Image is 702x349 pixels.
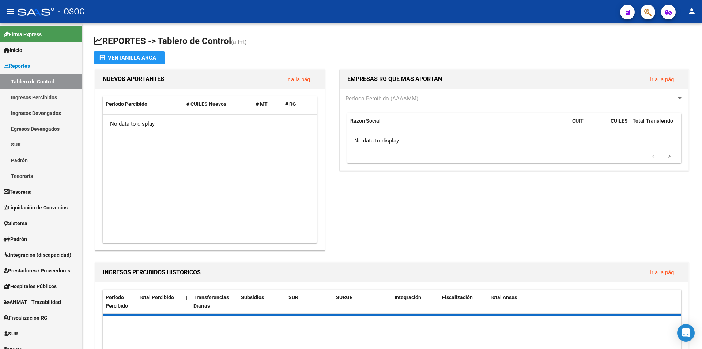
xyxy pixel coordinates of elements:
span: CUILES [611,118,628,124]
span: - OSOC [58,4,84,20]
datatable-header-cell: Razón Social [347,113,569,137]
datatable-header-cell: Subsidios [238,290,286,314]
span: Total Percibido [139,294,174,300]
span: # CUILES Nuevos [186,101,226,107]
datatable-header-cell: SURGE [333,290,392,314]
div: No data to display [103,115,317,133]
span: Sistema [4,219,27,227]
datatable-header-cell: Total Transferido [630,113,681,137]
span: Total Transferido [633,118,673,124]
span: Tesorería [4,188,32,196]
span: Integración [395,294,421,300]
span: Prestadores / Proveedores [4,267,70,275]
span: Período Percibido (AAAAMM) [346,95,418,102]
datatable-header-cell: CUILES [608,113,630,137]
span: Firma Express [4,30,42,38]
span: Subsidios [241,294,264,300]
span: Fiscalización [442,294,473,300]
span: # RG [285,101,296,107]
datatable-header-cell: # CUILES Nuevos [184,96,253,112]
span: Inicio [4,46,22,54]
span: Período Percibido [106,101,147,107]
a: go to next page [663,153,676,161]
div: No data to display [347,131,681,150]
mat-icon: person [687,7,696,16]
datatable-header-cell: Período Percibido [103,96,184,112]
span: Fiscalización RG [4,314,48,322]
datatable-header-cell: # MT [253,96,282,112]
datatable-header-cell: Total Anses [487,290,675,314]
datatable-header-cell: SUR [286,290,333,314]
div: Ventanilla ARCA [99,51,159,64]
button: Ir a la pág. [644,73,681,86]
datatable-header-cell: Transferencias Diarias [190,290,238,314]
span: Liquidación de Convenios [4,204,68,212]
span: EMPRESAS RG QUE MAS APORTAN [347,75,442,82]
datatable-header-cell: | [183,290,190,314]
span: INGRESOS PERCIBIDOS HISTORICOS [103,269,201,276]
datatable-header-cell: Período Percibido [103,290,136,314]
datatable-header-cell: Fiscalización [439,290,487,314]
a: Ir a la pág. [286,76,312,83]
span: Razón Social [350,118,381,124]
span: SUR [4,330,18,338]
a: Ir a la pág. [650,269,675,276]
span: Padrón [4,235,27,243]
span: Integración (discapacidad) [4,251,71,259]
button: Ventanilla ARCA [94,51,165,64]
span: | [186,294,188,300]
datatable-header-cell: # RG [282,96,312,112]
datatable-header-cell: Integración [392,290,439,314]
div: Open Intercom Messenger [677,324,695,342]
span: Total Anses [490,294,517,300]
button: Ir a la pág. [644,266,681,279]
span: CUIT [572,118,584,124]
span: SUR [288,294,298,300]
mat-icon: menu [6,7,15,16]
span: # MT [256,101,268,107]
span: NUEVOS APORTANTES [103,75,164,82]
h1: REPORTES -> Tablero de Control [94,35,690,48]
span: Reportes [4,62,30,70]
span: Hospitales Públicos [4,282,57,290]
datatable-header-cell: Total Percibido [136,290,183,314]
span: Transferencias Diarias [193,294,229,309]
datatable-header-cell: CUIT [569,113,608,137]
a: Ir a la pág. [650,76,675,83]
span: (alt+t) [231,38,247,45]
button: Ir a la pág. [280,73,317,86]
span: SURGE [336,294,352,300]
span: Período Percibido [106,294,128,309]
a: go to previous page [646,153,660,161]
span: ANMAT - Trazabilidad [4,298,61,306]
